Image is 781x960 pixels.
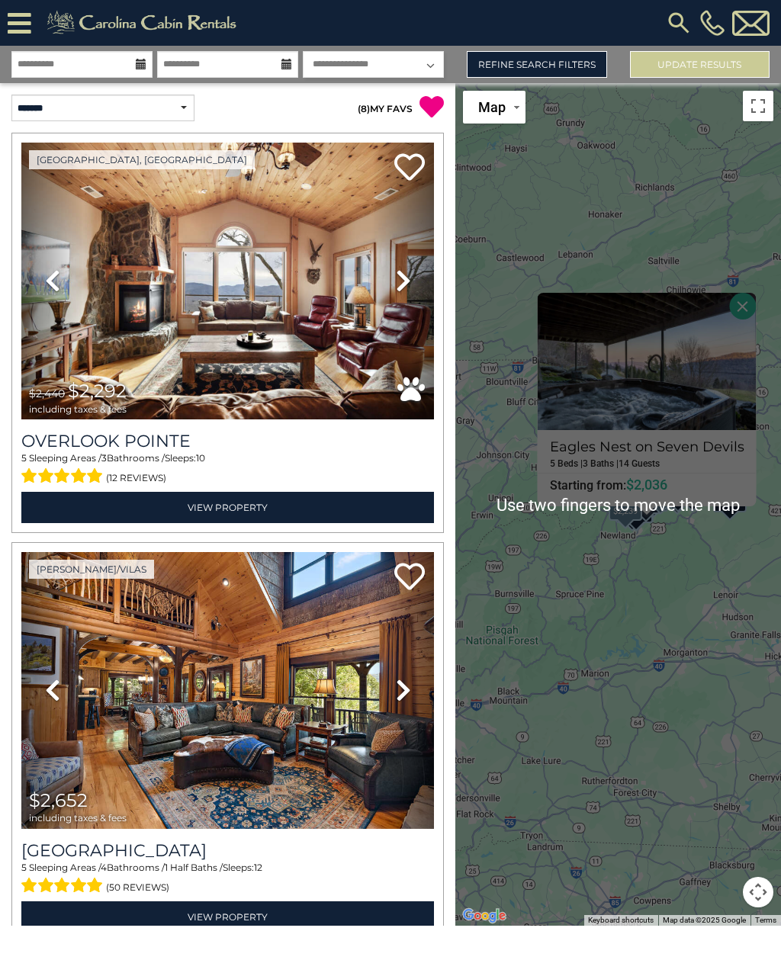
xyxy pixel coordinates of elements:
div: $2,239 [609,490,642,521]
span: $2,292 [68,380,127,402]
a: Terms [755,916,776,924]
button: Close [729,293,756,319]
span: $2,440 [29,387,65,400]
img: Eagles Nest on Seven Devils [537,293,756,430]
span: Map [478,99,506,115]
div: $2,530 [619,493,652,523]
div: Sleeping Areas / Bathrooms / Sleeps: [21,861,434,897]
h3: Diamond Creek Lodge [21,840,434,861]
span: including taxes & fees [29,813,127,823]
img: search-regular.svg [665,9,693,37]
a: (8)MY FAVS [358,103,413,114]
a: Overlook Pointe [21,431,434,451]
h6: Starting from: [538,477,755,493]
span: ( ) [358,103,370,114]
a: [GEOGRAPHIC_DATA], [GEOGRAPHIC_DATA] [29,150,255,169]
a: View Property [21,492,434,523]
h4: Eagles Nest on Seven Devils [538,435,755,459]
span: (12 reviews) [106,468,166,488]
img: Google [459,906,509,926]
span: 4 [101,862,107,873]
span: (50 reviews) [106,878,169,897]
img: thumbnail_163477009.jpeg [21,143,434,419]
a: Refine Search Filters [467,51,606,78]
div: Sleeping Areas / Bathrooms / Sleeps: [21,451,434,488]
button: Update Results [630,51,770,78]
span: 3 [101,452,107,464]
span: 12 [254,862,262,873]
span: 1 Half Baths / [165,862,223,873]
img: thumbnail_163281249.jpeg [21,552,434,829]
a: [GEOGRAPHIC_DATA] [21,840,434,861]
button: Change map style [463,91,525,124]
button: Keyboard shortcuts [588,915,654,926]
div: $2,449 [713,482,747,512]
span: including taxes & fees [29,404,127,414]
button: Map camera controls [743,877,773,907]
img: Khaki-logo.png [39,8,249,38]
span: 10 [196,452,205,464]
h5: 14 Guests [618,459,659,469]
span: $2,652 [29,789,88,811]
a: Add to favorites [394,152,425,185]
span: 5 [21,862,27,873]
a: Add to favorites [394,561,425,594]
a: [PHONE_NUMBER] [696,10,728,36]
span: $2,036 [625,477,667,493]
span: 8 [361,103,367,114]
a: Open this area in Google Maps (opens a new window) [459,906,509,926]
button: Toggle fullscreen view [743,91,773,121]
a: Eagles Nest on Seven Devils 5 Beds | 3 Baths | 14 Guests Starting from:$2,036 [537,430,756,493]
a: [PERSON_NAME]/Vilas [29,560,154,579]
h5: 3 Baths | [582,459,618,469]
span: 5 [21,452,27,464]
a: View Property [21,901,434,933]
h5: 5 Beds | [549,459,582,469]
span: Map data ©2025 Google [663,916,746,924]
